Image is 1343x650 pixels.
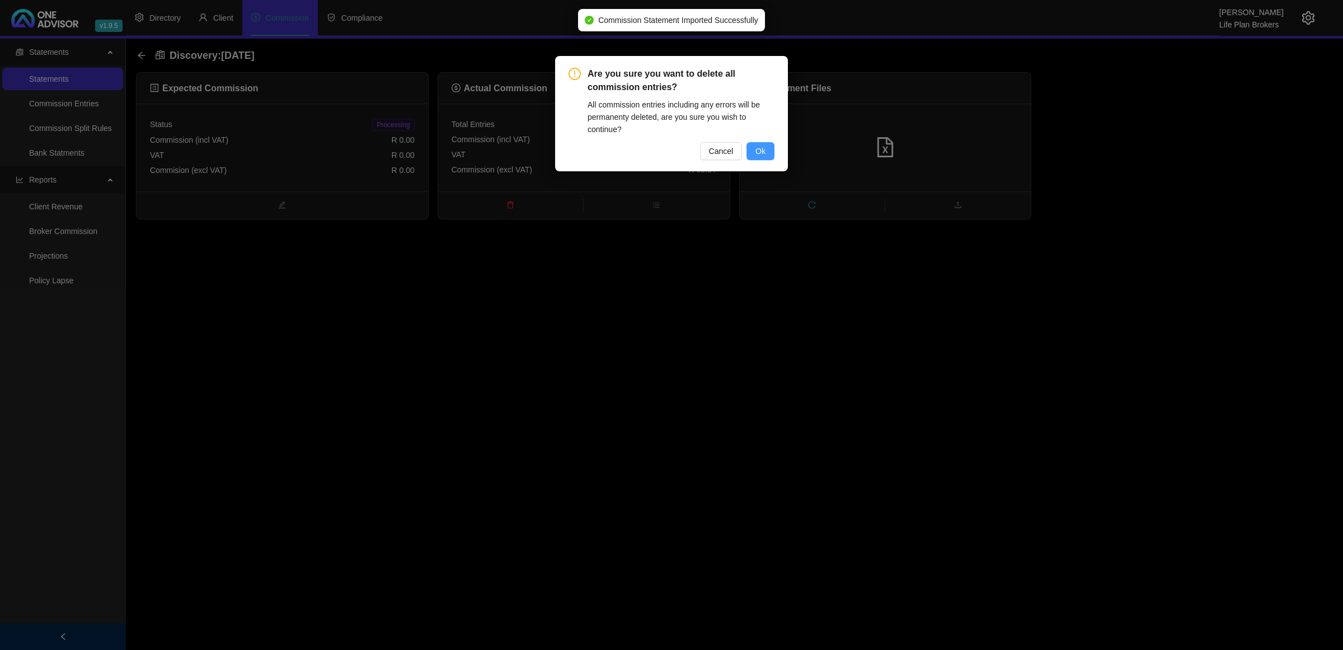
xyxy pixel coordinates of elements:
span: Ok [755,145,766,157]
span: Cancel [709,145,734,157]
span: Are you sure you want to delete all commission entries? [588,67,774,94]
button: Ok [746,142,774,160]
span: exclamation-circle [569,68,581,80]
span: Commission Statement Imported Successfully [598,14,758,26]
span: check-circle [585,16,594,25]
div: All commission entries including any errors will be permanenty deleted, are you sure you wish to ... [588,99,774,135]
button: Cancel [700,142,743,160]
